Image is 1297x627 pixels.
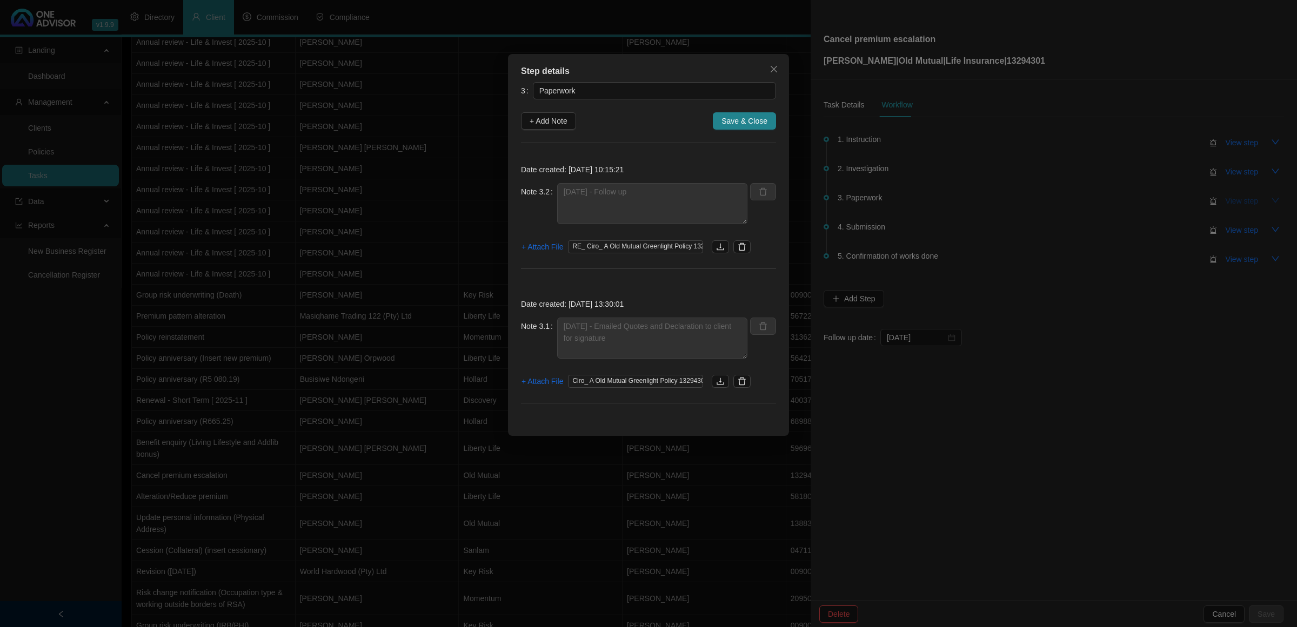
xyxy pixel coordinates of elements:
span: close [770,65,778,73]
span: Ciro_ A Old Mutual Greenlight Policy 13294301 - Remove Annual Cover Escalation .msg [568,375,703,388]
button: Close [765,60,783,78]
label: Note 3.2 [521,183,557,200]
span: download [716,377,725,386]
div: Step details [521,65,776,78]
span: + Attach File [522,241,563,253]
span: delete [738,377,746,386]
textarea: [DATE] - Follow up [557,183,747,224]
span: download [716,242,725,251]
span: delete [738,242,746,251]
button: Save & Close [713,112,776,130]
textarea: [DATE] - Emailed Quotes and Declaration to client for signature [557,318,747,359]
p: Date created: [DATE] 10:15:21 [521,164,776,176]
button: + Add Note [521,112,576,130]
button: + Attach File [521,373,564,390]
span: + Attach File [522,375,563,387]
span: RE_ Ciro_ A Old Mutual Greenlight Policy 13294301 - Remove Annual Cover Escalation - Follow up.msg [568,240,703,253]
span: + Add Note [530,115,567,127]
span: Save & Close [721,115,767,127]
button: + Attach File [521,238,564,255]
p: Date created: [DATE] 13:30:01 [521,298,776,310]
label: Note 3.1 [521,318,557,335]
label: 3 [521,82,533,99]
